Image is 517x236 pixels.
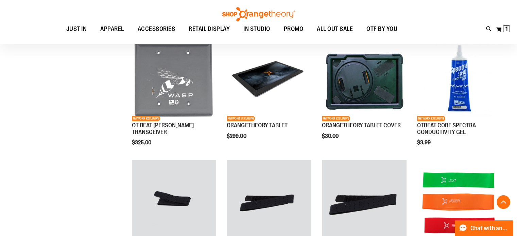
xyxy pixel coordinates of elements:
[417,122,476,135] a: OTBEAT CORE SPECTRA CONDUCTIVITY GEL
[128,33,220,163] div: product
[414,33,505,163] div: product
[132,140,152,146] span: $325.00
[505,25,508,32] span: 1
[497,195,510,209] button: Back To Top
[227,133,247,139] span: $299.00
[322,116,350,121] span: NETWORK EXCLUSIVE
[66,21,87,37] span: JUST IN
[132,37,217,121] img: Product image for OT BEAT POE TRANSCEIVER
[132,37,217,122] a: Product image for OT BEAT POE TRANSCEIVERNETWORK EXCLUSIVE
[322,122,401,129] a: ORANGETHEORY TABLET COVER
[417,140,432,146] span: $3.99
[455,220,513,236] button: Chat with an Expert
[100,21,124,37] span: APPAREL
[227,122,287,129] a: ORANGETHEORY TABLET
[221,7,296,21] img: Shop Orangetheory
[322,37,407,121] img: Product image for ORANGETHEORY TABLET COVER
[470,225,509,232] span: Chat with an Expert
[132,122,194,135] a: OT BEAT [PERSON_NAME] TRANSCEIVER
[322,37,407,122] a: Product image for ORANGETHEORY TABLET COVERNETWORK EXCLUSIVE
[318,33,410,157] div: product
[284,21,304,37] span: PROMO
[243,21,270,37] span: IN STUDIO
[366,21,397,37] span: OTF BY YOU
[417,116,445,121] span: NETWORK EXCLUSIVE
[189,21,230,37] span: RETAIL DISPLAY
[317,21,353,37] span: ALL OUT SALE
[132,116,160,121] span: NETWORK EXCLUSIVE
[417,37,502,121] img: OTBEAT CORE SPECTRA CONDUCTIVITY GEL
[227,37,311,121] img: Product image for ORANGETHEORY TABLET
[227,37,311,122] a: Product image for ORANGETHEORY TABLETNETWORK EXCLUSIVE
[417,37,502,122] a: OTBEAT CORE SPECTRA CONDUCTIVITY GELNETWORK EXCLUSIVE
[138,21,175,37] span: ACCESSORIES
[322,133,340,139] span: $30.00
[223,33,315,157] div: product
[227,116,255,121] span: NETWORK EXCLUSIVE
